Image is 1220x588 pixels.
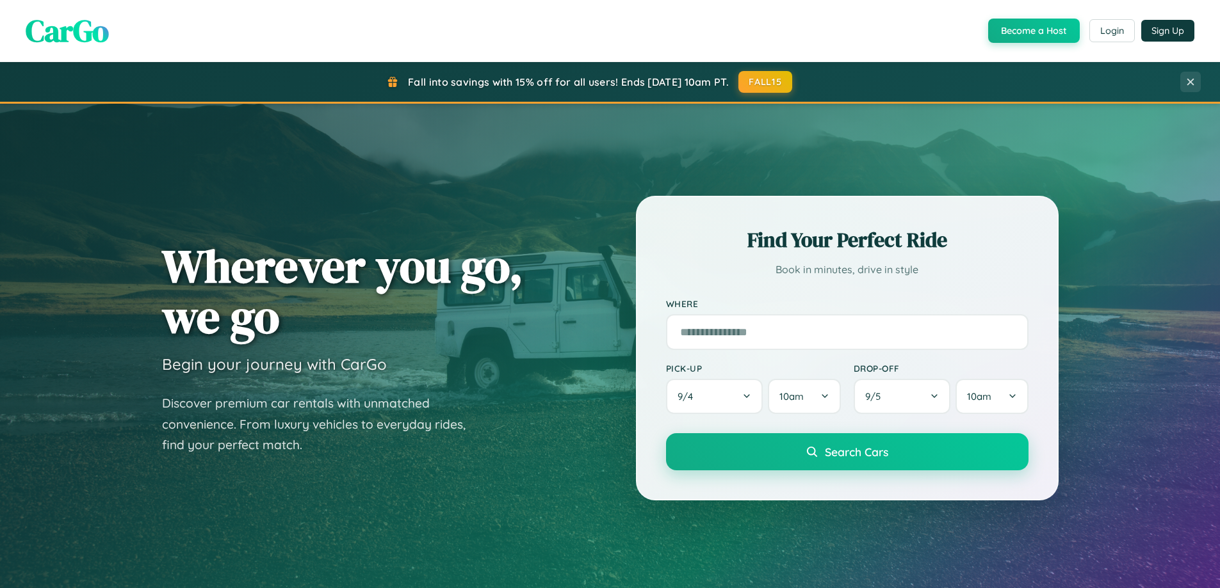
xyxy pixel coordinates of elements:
[666,433,1029,470] button: Search Cars
[854,363,1029,374] label: Drop-off
[865,390,887,402] span: 9 / 5
[162,354,387,374] h3: Begin your journey with CarGo
[967,390,991,402] span: 10am
[1141,20,1194,42] button: Sign Up
[666,363,841,374] label: Pick-up
[956,379,1028,414] button: 10am
[666,260,1029,279] p: Book in minutes, drive in style
[666,379,763,414] button: 9/4
[1089,19,1135,42] button: Login
[738,71,792,93] button: FALL15
[26,10,109,52] span: CarGo
[666,226,1029,254] h2: Find Your Perfect Ride
[988,19,1080,43] button: Become a Host
[408,75,729,88] span: Fall into savings with 15% off for all users! Ends [DATE] 10am PT.
[162,393,482,456] p: Discover premium car rentals with unmatched convenience. From luxury vehicles to everyday rides, ...
[768,379,840,414] button: 10am
[666,298,1029,309] label: Where
[678,390,699,402] span: 9 / 4
[779,390,804,402] span: 10am
[162,241,523,342] h1: Wherever you go, we go
[825,445,888,459] span: Search Cars
[854,379,951,414] button: 9/5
